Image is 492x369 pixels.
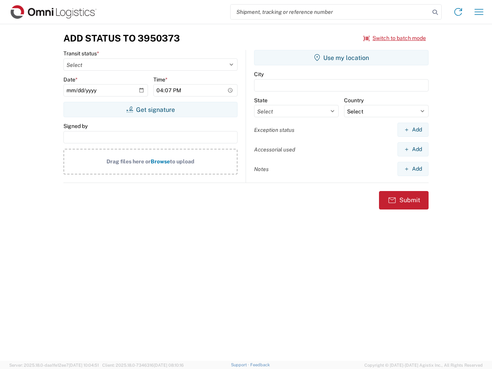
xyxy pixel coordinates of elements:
[9,363,99,367] span: Server: 2025.18.0-daa1fe12ee7
[63,123,88,130] label: Signed by
[397,123,429,137] button: Add
[364,362,483,369] span: Copyright © [DATE]-[DATE] Agistix Inc., All Rights Reserved
[170,158,194,165] span: to upload
[379,191,429,209] button: Submit
[254,146,295,153] label: Accessorial used
[63,102,238,117] button: Get signature
[154,363,184,367] span: [DATE] 08:10:16
[254,166,269,173] label: Notes
[254,97,268,104] label: State
[102,363,184,367] span: Client: 2025.18.0-7346316
[254,50,429,65] button: Use my location
[250,362,270,367] a: Feedback
[63,76,78,83] label: Date
[63,33,180,44] h3: Add Status to 3950373
[106,158,151,165] span: Drag files here or
[151,158,170,165] span: Browse
[231,362,250,367] a: Support
[397,142,429,156] button: Add
[231,5,430,19] input: Shipment, tracking or reference number
[254,71,264,78] label: City
[153,76,168,83] label: Time
[254,126,294,133] label: Exception status
[397,162,429,176] button: Add
[69,363,99,367] span: [DATE] 10:04:51
[344,97,364,104] label: Country
[63,50,99,57] label: Transit status
[363,32,426,45] button: Switch to batch mode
